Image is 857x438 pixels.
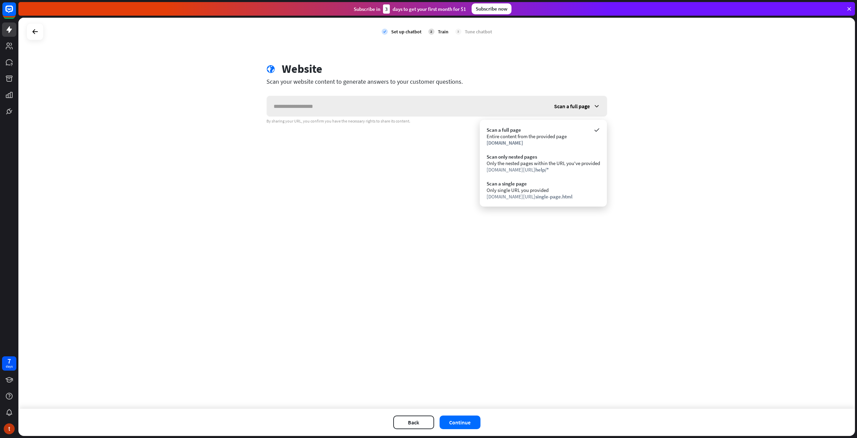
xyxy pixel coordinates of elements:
button: Open LiveChat chat widget [5,3,26,23]
div: Train [438,29,448,35]
div: Scan your website content to generate answers to your customer questions. [266,78,607,85]
div: days [6,364,13,369]
span: Scan a full page [554,103,590,110]
button: Continue [440,416,480,429]
div: Subscribe now [472,3,511,14]
div: Tune chatbot [465,29,492,35]
div: 3 [455,29,461,35]
div: 7 [7,358,11,364]
div: Scan a full page [487,127,600,133]
i: globe [266,65,275,74]
span: help/* [535,166,549,173]
div: [DOMAIN_NAME][URL] [487,166,600,173]
div: Entire content from the provided page [487,133,600,140]
a: 7 days [2,356,16,371]
div: Scan a single page [487,180,600,187]
div: Only the nested pages within the URL you've provided [487,160,600,166]
div: Scan only nested pages [487,153,600,160]
button: Back [393,416,434,429]
div: Only single URL you provided [487,187,600,193]
span: [DOMAIN_NAME] [487,140,523,146]
div: 3 [383,4,390,14]
span: single-page.html [535,193,572,200]
div: Subscribe in days to get your first month for $1 [354,4,466,14]
div: [DOMAIN_NAME][URL] [487,193,600,200]
div: By sharing your URL, you confirm you have the necessary rights to share its content. [266,118,607,124]
div: Set up chatbot [391,29,422,35]
div: 2 [428,29,434,35]
i: check [382,29,388,35]
div: Website [282,62,322,76]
